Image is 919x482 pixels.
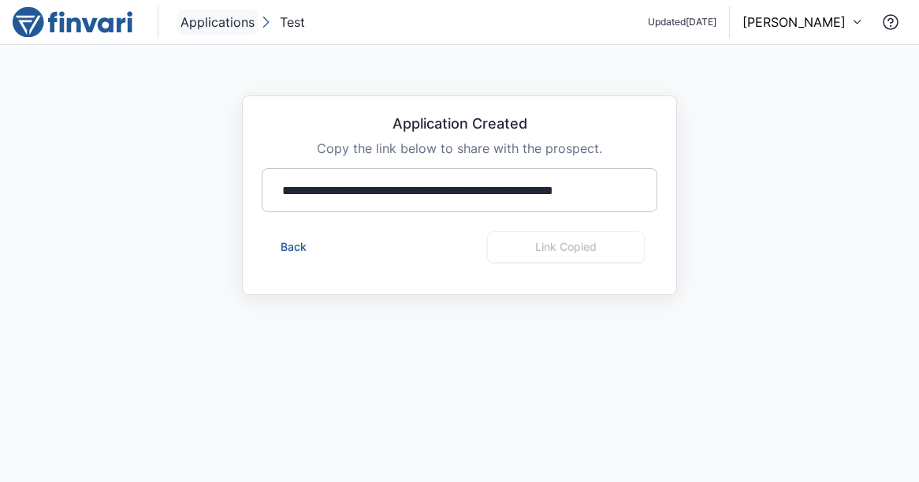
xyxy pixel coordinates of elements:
[742,13,846,32] p: [PERSON_NAME]
[262,115,657,133] h6: Application Created
[648,14,716,30] span: git revision 77c25a7c4
[180,13,255,32] p: Applications
[258,9,308,35] button: Test
[262,139,657,158] p: Copy the link below to share with the prospect.
[742,13,862,32] button: [PERSON_NAME]
[280,13,305,32] p: Test
[875,6,906,38] button: Contact Support
[177,9,258,35] button: Applications
[274,231,313,263] button: Back
[13,6,132,38] img: logo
